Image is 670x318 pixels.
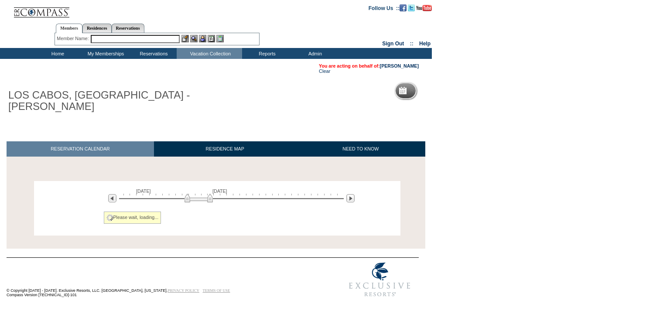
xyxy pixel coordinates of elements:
[7,88,202,114] h1: LOS CABOS, [GEOGRAPHIC_DATA] - [PERSON_NAME]
[57,35,90,42] div: Member Name:
[382,41,404,47] a: Sign Out
[33,48,81,59] td: Home
[400,4,407,11] img: Become our fan on Facebook
[7,259,312,302] td: © Copyright [DATE] - [DATE]. Exclusive Resorts, LLC. [GEOGRAPHIC_DATA], [US_STATE]. Compass Versi...
[154,141,296,157] a: RESIDENCE MAP
[136,188,151,194] span: [DATE]
[104,212,161,224] div: Please wait, loading...
[408,4,415,11] img: Follow us on Twitter
[190,35,198,42] img: View
[203,288,230,293] a: TERMS OF USE
[341,258,419,301] img: Exclusive Resorts
[242,48,290,59] td: Reports
[108,194,116,202] img: Previous
[177,48,242,59] td: Vacation Collection
[296,141,425,157] a: NEED TO KNOW
[199,35,206,42] img: Impersonate
[7,141,154,157] a: RESERVATION CALENDAR
[419,41,431,47] a: Help
[106,214,113,221] img: spinner2.gif
[82,24,112,33] a: Residences
[181,35,189,42] img: b_edit.gif
[216,35,224,42] img: b_calculator.gif
[400,5,407,10] a: Become our fan on Facebook
[81,48,129,59] td: My Memberships
[416,5,432,11] img: Subscribe to our YouTube Channel
[167,288,199,293] a: PRIVACY POLICY
[369,4,400,11] td: Follow Us ::
[319,63,419,68] span: You are acting on behalf of:
[408,5,415,10] a: Follow us on Twitter
[112,24,144,33] a: Reservations
[416,5,432,10] a: Subscribe to our YouTube Channel
[380,63,419,68] a: [PERSON_NAME]
[129,48,177,59] td: Reservations
[346,194,355,202] img: Next
[208,35,215,42] img: Reservations
[290,48,338,59] td: Admin
[319,68,330,74] a: Clear
[410,88,477,94] h5: Reservation Calendar
[56,24,82,33] a: Members
[410,41,414,47] span: ::
[212,188,227,194] span: [DATE]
